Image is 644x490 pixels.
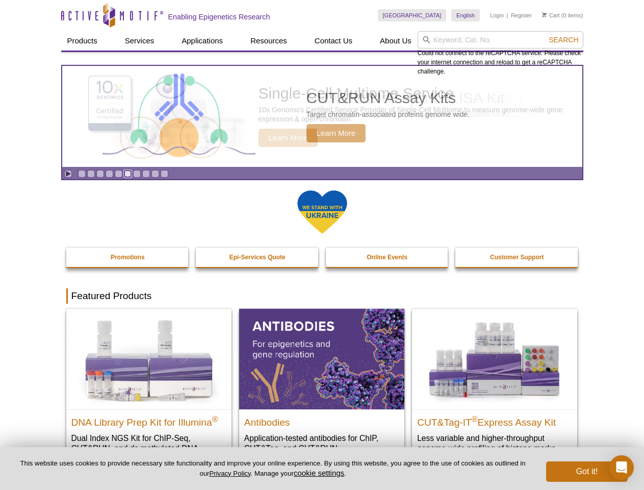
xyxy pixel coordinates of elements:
a: Go to slide 4 [106,170,113,178]
a: Services [119,31,161,51]
button: Got it! [546,461,628,482]
a: Go to slide 2 [87,170,95,178]
h2: CUT&Tag-IT Express Assay Kit [417,412,572,428]
a: Resources [244,31,293,51]
a: About Us [374,31,418,51]
strong: Epi-Services Quote [229,254,286,261]
img: Your Cart [542,12,547,17]
p: Application-tested antibodies for ChIP, CUT&Tag, and CUT&RUN. [244,433,399,454]
li: | [507,9,508,21]
a: Login [490,12,504,19]
a: Toggle autoplay [64,170,72,178]
a: Go to slide 10 [161,170,168,178]
a: Applications [175,31,229,51]
a: Products [61,31,104,51]
a: Customer Support [455,248,579,267]
a: All Antibodies Antibodies Application-tested antibodies for ChIP, CUT&Tag, and CUT&RUN. [239,309,404,463]
a: DNA Library Prep Kit for Illumina DNA Library Prep Kit for Illumina® Dual Index NGS Kit for ChIP-... [66,309,231,474]
a: Epi-Services Quote [196,248,319,267]
sup: ® [472,414,478,423]
strong: Customer Support [490,254,544,261]
a: Go to slide 8 [142,170,150,178]
input: Keyword, Cat. No. [418,31,583,48]
a: Go to slide 6 [124,170,132,178]
img: All Antibodies [239,309,404,409]
h2: DNA Library Prep Kit for Illumina [71,412,226,428]
sup: ® [212,414,218,423]
a: Go to slide 5 [115,170,122,178]
li: (0 items) [542,9,583,21]
p: Dual Index NGS Kit for ChIP-Seq, CUT&RUN, and ds methylated DNA assays. [71,433,226,464]
a: Go to slide 3 [96,170,104,178]
strong: Promotions [111,254,145,261]
a: Privacy Policy [209,470,250,477]
a: Go to slide 9 [151,170,159,178]
button: Search [546,35,581,44]
p: Less variable and higher-throughput genome-wide profiling of histone marks​. [417,433,572,454]
h2: Featured Products [66,288,578,304]
a: Contact Us [308,31,358,51]
img: CUT&Tag-IT® Express Assay Kit [412,309,577,409]
p: This website uses cookies to provide necessary site functionality and improve your online experie... [16,459,529,478]
a: Go to slide 7 [133,170,141,178]
img: DNA Library Prep Kit for Illumina [66,309,231,409]
h2: Antibodies [244,412,399,428]
a: Go to slide 1 [78,170,86,178]
strong: Online Events [367,254,407,261]
img: We Stand With Ukraine [297,189,348,235]
h2: Enabling Epigenetics Research [168,12,270,21]
a: Register [511,12,532,19]
a: [GEOGRAPHIC_DATA] [378,9,447,21]
div: Open Intercom Messenger [609,455,634,480]
a: English [451,9,480,21]
a: Cart [542,12,560,19]
div: Could not connect to the reCAPTCHA service. Please check your internet connection and reload to g... [418,31,583,76]
a: Online Events [326,248,449,267]
a: Promotions [66,248,190,267]
span: Search [549,36,578,44]
a: CUT&Tag-IT® Express Assay Kit CUT&Tag-IT®Express Assay Kit Less variable and higher-throughput ge... [412,309,577,463]
button: cookie settings [294,469,344,477]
